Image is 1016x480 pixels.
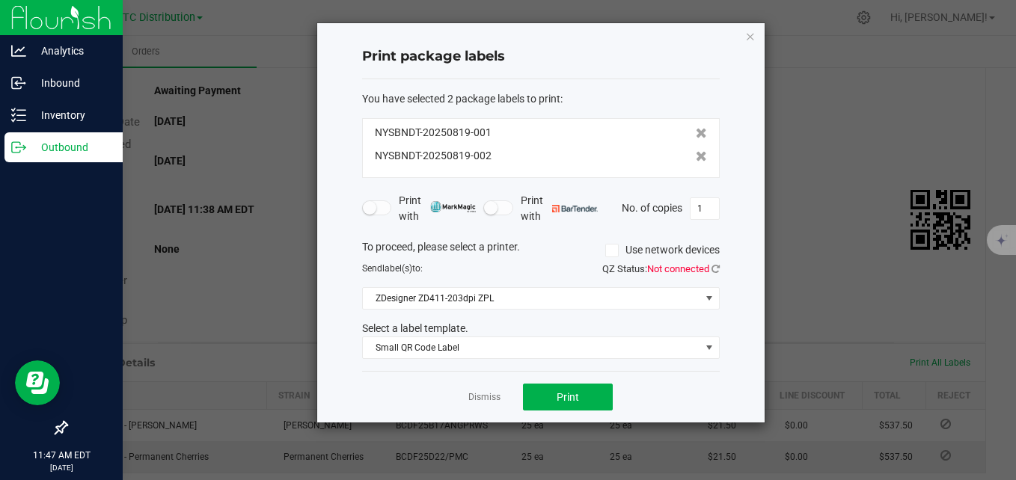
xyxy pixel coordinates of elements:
inline-svg: Inventory [11,108,26,123]
span: You have selected 2 package labels to print [362,93,560,105]
span: Print [557,391,579,403]
span: Send to: [362,263,423,274]
div: Select a label template. [351,321,731,336]
span: label(s) [382,263,412,274]
p: [DATE] [7,462,116,473]
span: NYSBNDT-20250819-002 [375,148,492,164]
label: Use network devices [605,242,720,258]
inline-svg: Analytics [11,43,26,58]
p: Outbound [26,138,116,156]
img: bartender.png [552,205,598,212]
span: QZ Status: [602,263,720,274]
span: NYSBNDT-20250819-001 [375,125,492,141]
p: 11:47 AM EDT [7,449,116,462]
img: mark_magic_cybra.png [430,201,476,212]
iframe: Resource center [15,360,60,405]
inline-svg: Outbound [11,140,26,155]
button: Print [523,384,613,410]
span: Print with [521,193,598,224]
p: Inventory [26,106,116,124]
div: To proceed, please select a printer. [351,239,731,262]
span: Not connected [647,263,709,274]
p: Inbound [26,74,116,92]
span: Small QR Code Label [363,337,700,358]
span: Print with [399,193,476,224]
inline-svg: Inbound [11,76,26,90]
span: ZDesigner ZD411-203dpi ZPL [363,288,700,309]
a: Dismiss [468,391,501,404]
p: Analytics [26,42,116,60]
div: : [362,91,720,107]
span: No. of copies [622,201,682,213]
h4: Print package labels [362,47,720,67]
